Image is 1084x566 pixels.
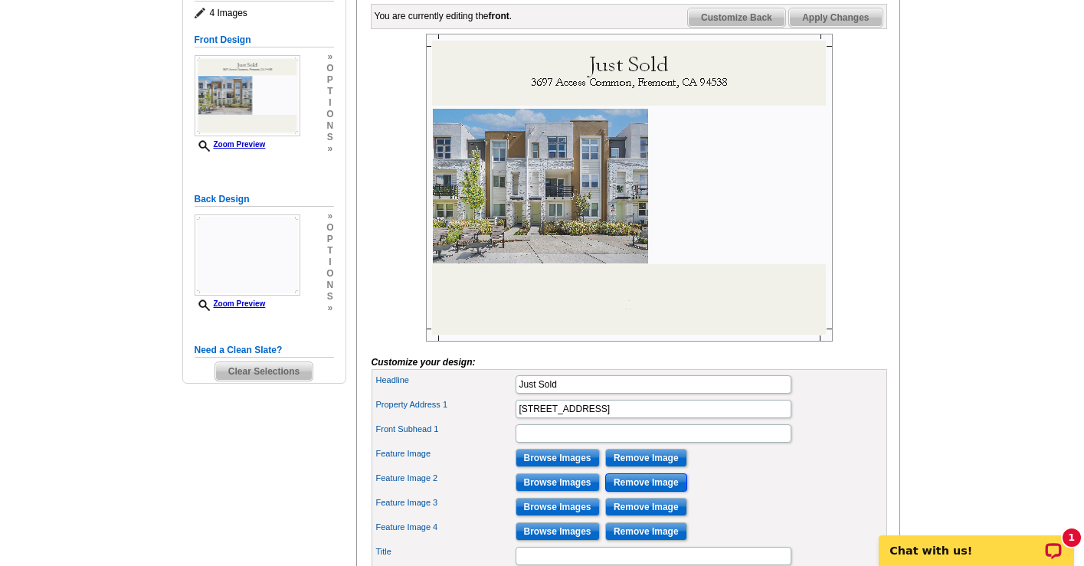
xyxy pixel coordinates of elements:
[605,473,687,492] input: Remove Image
[326,74,333,86] span: p
[326,51,333,63] span: »
[195,214,300,296] img: Z18898468_00001_2.jpg
[326,109,333,120] span: o
[195,140,266,149] a: Zoom Preview
[326,234,333,245] span: p
[372,357,476,368] i: Customize your design:
[376,521,514,534] label: Feature Image 4
[605,522,687,541] input: Remove Image
[326,268,333,280] span: o
[195,55,300,136] img: Z18898468_00001_1.jpg
[376,496,514,509] label: Feature Image 3
[376,374,514,387] label: Headline
[195,343,334,358] h5: Need a Clean Slate?
[326,291,333,303] span: s
[376,398,514,411] label: Property Address 1
[869,518,1084,566] iframe: LiveChat chat widget
[789,8,882,27] span: Apply Changes
[516,449,600,467] input: Browse Images
[326,280,333,291] span: n
[326,86,333,97] span: t
[326,143,333,155] span: »
[376,423,514,436] label: Front Subhead 1
[326,245,333,257] span: t
[326,97,333,109] span: i
[195,192,334,207] h5: Back Design
[326,222,333,234] span: o
[326,132,333,143] span: s
[195,5,334,21] span: 4 Images
[605,449,687,467] input: Remove Image
[489,11,509,21] b: front
[426,34,833,342] img: Z18898468_00001_1.jpg
[326,303,333,314] span: »
[195,299,266,308] a: Zoom Preview
[516,522,600,541] input: Browse Images
[326,120,333,132] span: n
[326,211,333,222] span: »
[376,545,514,558] label: Title
[326,63,333,74] span: o
[326,257,333,268] span: i
[376,472,514,485] label: Feature Image 2
[516,498,600,516] input: Browse Images
[516,473,600,492] input: Browse Images
[688,8,785,27] span: Customize Back
[375,9,513,23] div: You are currently editing the .
[605,498,687,516] input: Remove Image
[195,33,334,47] h5: Front Design
[215,362,313,381] span: Clear Selections
[376,447,514,460] label: Feature Image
